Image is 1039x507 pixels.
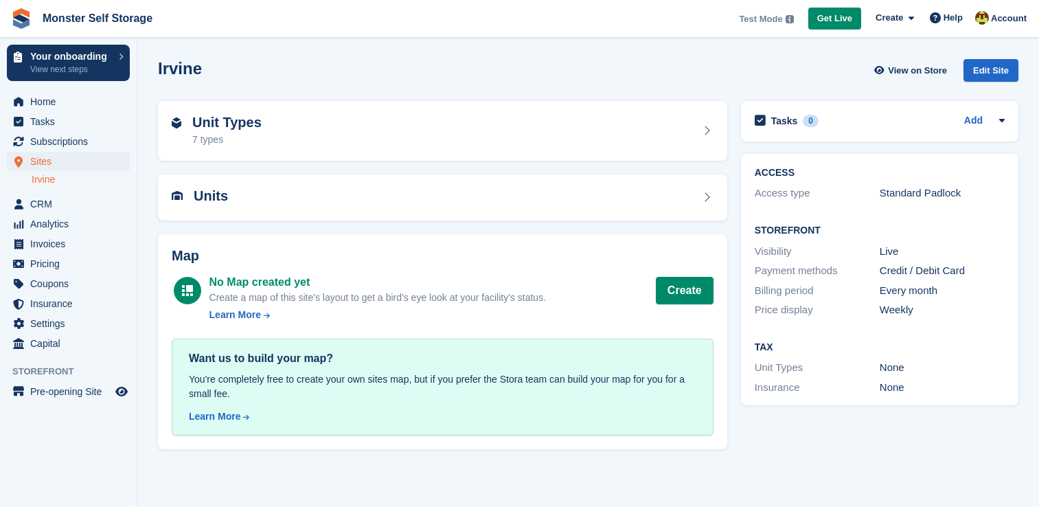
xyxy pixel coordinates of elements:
a: menu [7,254,130,273]
img: Kurun Sangha [975,11,989,25]
img: unit-type-icn-2b2737a686de81e16bb02015468b77c625bbabd49415b5ef34ead5e3b44a266d.svg [172,117,181,128]
a: Units [158,174,727,221]
img: icon-info-grey-7440780725fd019a000dd9b08b2336e03edf1995a4989e88bcd33f0948082b44.svg [786,15,794,23]
a: Monster Self Storage [37,7,158,30]
span: Subscriptions [30,132,113,151]
div: Learn More [209,308,261,322]
div: Payment methods [755,263,880,279]
div: Access type [755,185,880,201]
span: Pre-opening Site [30,382,113,401]
div: Standard Padlock [880,185,1005,201]
span: Tasks [30,112,113,131]
h2: ACCESS [755,168,1005,179]
a: Unit Types 7 types [158,101,727,161]
span: Insurance [30,294,113,313]
span: Settings [30,314,113,333]
h2: Units [194,188,228,204]
div: Billing period [755,283,880,299]
div: Edit Site [963,59,1018,82]
h2: Map [172,248,713,264]
span: Test Mode [739,12,782,26]
span: View on Store [888,64,947,78]
span: Get Live [817,12,852,25]
a: View on Store [872,59,952,82]
a: Preview store [113,383,130,400]
span: Help [944,11,963,25]
a: menu [7,194,130,214]
img: stora-icon-8386f47178a22dfd0bd8f6a31ec36ba5ce8667c1dd55bd0f319d3a0aa187defe.svg [11,8,32,29]
a: menu [7,152,130,171]
div: 0 [803,115,819,127]
a: Irvine [32,173,130,186]
div: None [880,360,1005,376]
div: Unit Types [755,360,880,376]
h2: Irvine [158,59,202,78]
span: Create [876,11,903,25]
h2: Unit Types [192,115,262,131]
span: Account [991,12,1027,25]
h2: Tasks [771,115,798,127]
a: Learn More [189,409,696,424]
img: unit-icn-7be61d7bf1b0ce9d3e12c5938cc71ed9869f7b940bace4675aadf7bd6d80202e.svg [172,191,183,201]
h2: Tax [755,342,1005,353]
a: menu [7,314,130,333]
a: menu [7,214,130,234]
h2: Storefront [755,225,1005,236]
div: Credit / Debit Card [880,263,1005,279]
div: Create a map of this site's layout to get a bird's eye look at your facility's status. [209,291,546,305]
div: Weekly [880,302,1005,318]
div: No Map created yet [209,274,546,291]
div: Insurance [755,380,880,396]
div: 7 types [192,133,262,147]
span: Pricing [30,254,113,273]
a: menu [7,382,130,401]
a: menu [7,274,130,293]
img: map-icn-white-8b231986280072e83805622d3debb4903e2986e43859118e7b4002611c8ef794.svg [182,285,193,296]
a: Edit Site [963,59,1018,87]
p: Your onboarding [30,52,112,61]
a: menu [7,294,130,313]
p: View next steps [30,63,112,76]
a: menu [7,112,130,131]
div: Live [880,244,1005,260]
span: Storefront [12,365,137,379]
div: Learn More [189,409,240,424]
span: Analytics [30,214,113,234]
a: Learn More [209,308,546,322]
a: menu [7,132,130,151]
div: Every month [880,283,1005,299]
a: Get Live [808,8,861,30]
a: menu [7,334,130,353]
button: Create [656,277,713,304]
div: Want us to build your map? [189,350,696,367]
span: Coupons [30,274,113,293]
a: Your onboarding View next steps [7,45,130,81]
span: CRM [30,194,113,214]
span: Capital [30,334,113,353]
a: menu [7,92,130,111]
div: None [880,380,1005,396]
a: menu [7,234,130,253]
a: Add [964,113,983,129]
span: Home [30,92,113,111]
span: Invoices [30,234,113,253]
div: Price display [755,302,880,318]
span: Sites [30,152,113,171]
div: You're completely free to create your own sites map, but if you prefer the Stora team can build y... [189,372,696,401]
div: Visibility [755,244,880,260]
